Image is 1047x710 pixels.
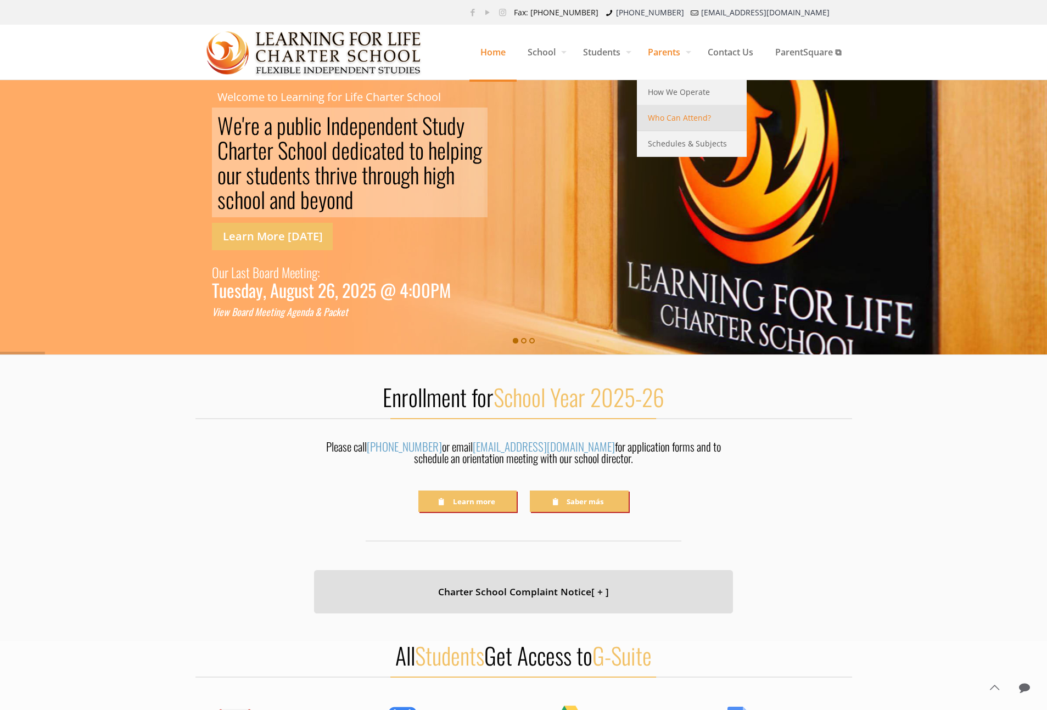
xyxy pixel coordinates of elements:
div: s [241,261,246,283]
div: e [251,113,260,138]
div: r [377,162,383,187]
div: o [314,138,323,162]
div: h [234,187,243,212]
a: Learn More [DATE] [212,223,333,250]
div: u [219,261,225,283]
div: k [336,305,340,319]
div: h [428,138,437,162]
div: h [368,162,377,187]
div: e [227,283,234,297]
span: How We Operate [648,85,710,99]
div: W [217,113,233,138]
div: n [331,113,340,138]
div: a [241,305,245,319]
span: Home [469,36,517,69]
div: i [309,113,313,138]
div: t [432,113,438,138]
div: i [359,138,363,162]
span: Schedules & Subjects [648,137,727,151]
div: a [270,187,278,212]
div: g [287,283,294,297]
div: g [280,305,284,319]
div: l [304,113,309,138]
div: B [253,261,259,283]
div: e [219,305,223,319]
div: 0 [412,283,421,297]
div: d [269,162,278,187]
div: d [287,187,296,212]
div: s [302,283,309,297]
div: : [317,261,320,283]
div: e [367,113,376,138]
div: n [464,138,473,162]
div: w [223,305,229,319]
div: c [363,138,372,162]
a: View Board Meeting Agenda & Packet [212,305,348,319]
div: t [270,305,273,319]
div: a [309,305,313,319]
div: g [401,162,410,187]
a: [PHONE_NUMBER] [616,7,684,18]
div: r [267,138,273,162]
span: Students [415,638,484,672]
div: b [300,187,310,212]
div: e [296,305,300,319]
a: Facebook icon [467,7,479,18]
div: M [255,305,261,319]
div: A [270,283,279,297]
span: G-Suite [592,638,652,672]
div: A [287,305,292,319]
a: Who Can Attend? [637,105,747,131]
img: Home [206,25,422,80]
div: r [329,162,336,187]
div: n [278,187,287,212]
a: Learn more [418,491,517,512]
a: Learning for Life Charter School [206,25,422,80]
div: P [430,283,439,297]
div: t [380,138,387,162]
div: o [252,187,261,212]
div: : [408,283,412,297]
div: y [256,283,263,297]
rs-layer: Welcome to Learning for Life Charter School [217,91,441,103]
div: r [245,138,252,162]
h2: All Get Access to [195,641,852,669]
div: s [234,283,241,297]
div: L [231,261,236,283]
div: o [217,162,226,187]
div: o [383,162,392,187]
a: Instagram icon [497,7,508,18]
h4: Charter School Complaint Notice [328,584,719,600]
div: e [394,113,403,138]
div: s [217,187,226,212]
div: c [313,113,322,138]
div: S [422,113,432,138]
div: n [287,162,296,187]
div: u [294,283,302,297]
div: o [327,187,335,212]
a: [EMAIL_ADDRESS][DOMAIN_NAME] [473,438,615,455]
div: i [460,138,464,162]
div: C [217,138,228,162]
div: d [273,261,279,283]
a: Students [572,25,637,80]
span: School Year 2025-26 [494,380,664,414]
div: l [446,138,450,162]
div: M [282,261,290,283]
div: T [212,283,219,297]
div: t [309,283,314,297]
a: ParentSquare ⧉ [764,25,852,80]
div: u [438,113,447,138]
div: d [395,138,405,162]
div: y [318,187,327,212]
div: n [276,305,280,319]
div: @ [380,283,396,297]
div: e [258,138,267,162]
div: d [385,113,394,138]
div: d [344,187,354,212]
div: d [340,113,349,138]
a: Our Last Board Meeting: Tuesday, August 26, 2025 @ 4:00PM [212,261,451,297]
div: p [450,138,460,162]
div: d [305,305,309,319]
a: Parents [637,25,697,80]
